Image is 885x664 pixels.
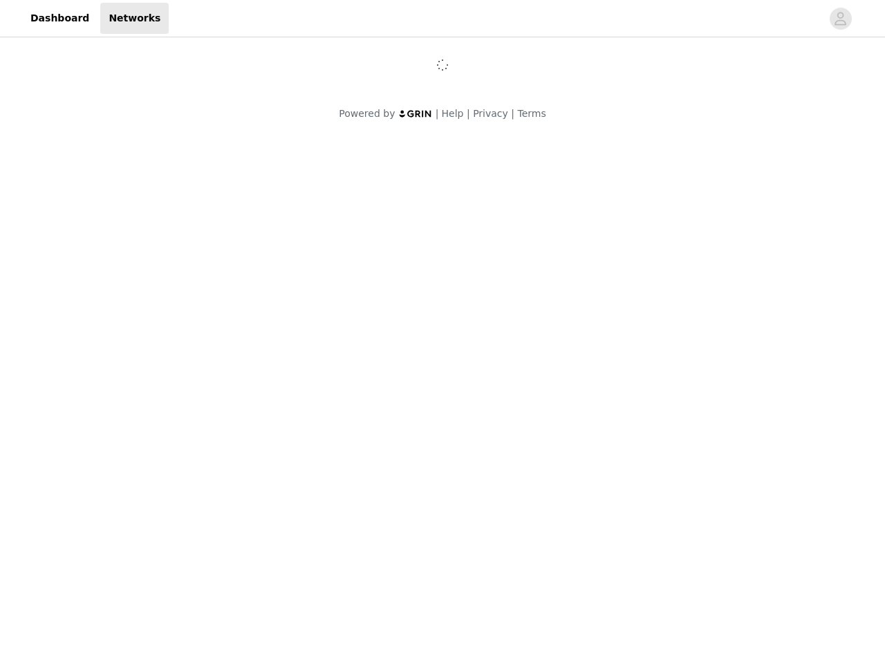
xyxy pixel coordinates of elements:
[834,8,847,30] div: avatar
[100,3,169,34] a: Networks
[398,109,433,118] img: logo
[22,3,97,34] a: Dashboard
[339,108,395,119] span: Powered by
[473,108,508,119] a: Privacy
[511,108,514,119] span: |
[467,108,470,119] span: |
[442,108,464,119] a: Help
[436,108,439,119] span: |
[517,108,546,119] a: Terms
